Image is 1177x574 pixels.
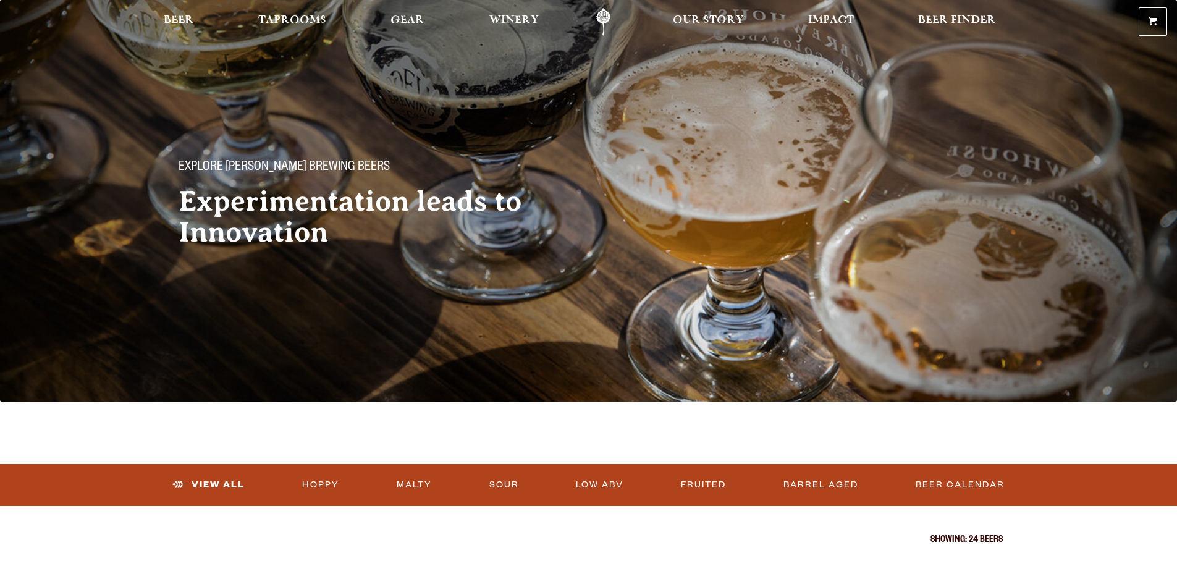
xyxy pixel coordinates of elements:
span: Winery [489,15,539,25]
a: Malty [392,471,437,499]
a: Beer Calendar [911,471,1010,499]
a: Beer Finder [910,8,1004,36]
span: Explore [PERSON_NAME] Brewing Beers [179,160,390,176]
a: Beer [156,8,202,36]
span: Beer Finder [918,15,996,25]
h2: Experimentation leads to Innovation [179,186,564,248]
span: Taprooms [258,15,326,25]
span: Our Story [673,15,744,25]
a: Barrel Aged [778,471,863,499]
a: Impact [800,8,862,36]
a: Our Story [665,8,752,36]
a: Winery [481,8,547,36]
a: View All [167,471,250,499]
a: Odell Home [580,8,626,36]
p: Showing: 24 Beers [175,536,1003,546]
a: Low ABV [571,471,628,499]
a: Taprooms [250,8,334,36]
span: Impact [808,15,854,25]
a: Sour [484,471,524,499]
span: Gear [390,15,424,25]
a: Gear [382,8,432,36]
a: Fruited [676,471,731,499]
a: Hoppy [297,471,344,499]
span: Beer [164,15,194,25]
